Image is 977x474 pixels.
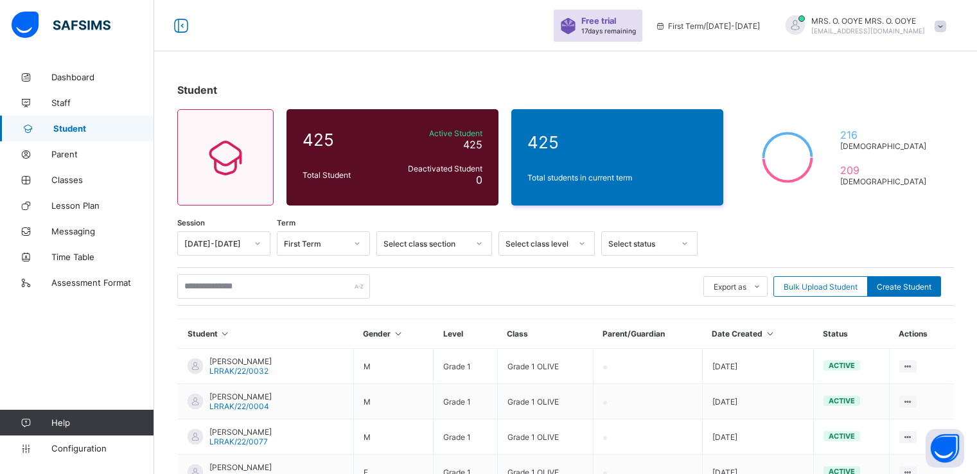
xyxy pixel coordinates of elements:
i: Sort in Ascending Order [764,329,775,338]
th: Actions [889,319,954,349]
td: Grade 1 [434,349,497,384]
div: Select status [608,239,674,249]
img: safsims [12,12,110,39]
span: LRRAK/22/0032 [209,366,268,376]
td: Grade 1 OLIVE [497,349,593,384]
span: 425 [463,138,482,151]
span: [PERSON_NAME] [209,356,272,366]
span: [PERSON_NAME] [209,462,272,472]
span: LRRAK/22/0004 [209,401,269,411]
div: First Term [284,239,346,249]
th: Level [434,319,497,349]
td: Grade 1 [434,419,497,455]
div: [DATE]-[DATE] [184,239,247,249]
span: Student [53,123,154,134]
span: [PERSON_NAME] [209,392,272,401]
span: Total students in current term [527,173,707,182]
td: Grade 1 OLIVE [497,384,593,419]
td: M [353,384,434,419]
span: Assessment Format [51,277,154,288]
span: session/term information [655,21,760,31]
th: Status [813,319,889,349]
span: 17 days remaining [581,27,636,35]
span: Messaging [51,226,154,236]
span: [PERSON_NAME] [209,427,272,437]
div: Select class section [383,239,468,249]
span: [DEMOGRAPHIC_DATA] [840,141,932,151]
span: Lesson Plan [51,200,154,211]
div: Total Student [299,167,388,183]
td: M [353,419,434,455]
span: Help [51,417,154,428]
span: MRS. O. OOYE MRS. O. OOYE [811,16,925,26]
span: Parent [51,149,154,159]
button: Open asap [926,429,964,468]
th: Parent/Guardian [593,319,702,349]
td: Grade 1 [434,384,497,419]
span: Active Student [391,128,482,138]
span: Bulk Upload Student [784,282,858,292]
span: Export as [714,282,746,292]
span: Create Student [877,282,931,292]
span: Free trial [581,16,629,26]
span: [EMAIL_ADDRESS][DOMAIN_NAME] [811,27,925,35]
span: 425 [303,130,385,150]
div: MRS. O. OOYEMRS. O. OOYE [773,15,953,37]
span: Dashboard [51,72,154,82]
th: Class [497,319,593,349]
i: Sort in Ascending Order [392,329,403,338]
th: Gender [353,319,434,349]
th: Date Created [702,319,813,349]
div: Select class level [506,239,571,249]
td: [DATE] [702,419,813,455]
i: Sort in Ascending Order [220,329,231,338]
span: active [829,396,855,405]
span: LRRAK/22/0077 [209,437,268,446]
span: Classes [51,175,154,185]
span: Deactivated Student [391,164,482,173]
td: [DATE] [702,384,813,419]
span: Time Table [51,252,154,262]
span: Session [177,218,205,227]
span: 425 [527,132,707,152]
span: Student [177,83,217,96]
span: active [829,361,855,370]
img: sticker-purple.71386a28dfed39d6af7621340158ba97.svg [560,18,576,34]
span: 216 [840,128,932,141]
span: Staff [51,98,154,108]
span: [DEMOGRAPHIC_DATA] [840,177,932,186]
span: 209 [840,164,932,177]
td: M [353,349,434,384]
td: [DATE] [702,349,813,384]
span: Term [277,218,295,227]
span: 0 [476,173,482,186]
span: Configuration [51,443,154,453]
span: active [829,432,855,441]
th: Student [178,319,354,349]
td: Grade 1 OLIVE [497,419,593,455]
